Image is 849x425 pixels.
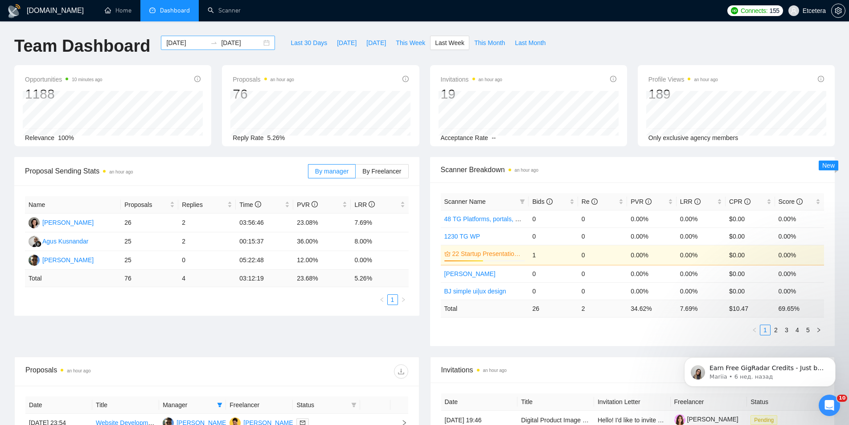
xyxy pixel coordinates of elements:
li: Next Page [813,325,824,335]
td: 25 [121,251,178,270]
td: 0 [529,282,578,300]
th: Freelancer [226,396,293,414]
span: crown [444,251,451,257]
td: 12.00% [293,251,351,270]
span: 100% [58,134,74,141]
li: 1 [760,325,771,335]
span: [DATE] [366,38,386,48]
a: [PERSON_NAME] [674,416,738,423]
div: 19 [441,86,502,103]
td: 0.00% [627,282,676,300]
span: info-circle [255,201,261,207]
span: Pending [751,415,777,425]
td: 03:56:46 [236,214,293,232]
span: left [752,327,757,333]
span: LRR [354,201,375,208]
a: AP[PERSON_NAME] [29,256,94,263]
a: Pending [751,416,781,423]
button: left [377,294,387,305]
a: [PERSON_NAME] [444,270,496,277]
button: setting [831,4,845,18]
a: setting [831,7,845,14]
th: Title [92,396,159,414]
a: 1 [388,295,398,305]
span: right [816,327,821,333]
td: Total [441,300,529,317]
td: 0 [178,251,236,270]
a: 3 [782,325,792,335]
span: info-circle [796,198,803,205]
td: 0 [578,265,627,282]
th: Manager [159,396,226,414]
td: 0.00% [351,251,408,270]
td: 05:22:48 [236,251,293,270]
span: filter [215,398,224,412]
span: Proposals [233,74,294,85]
td: $0.00 [726,265,775,282]
time: an hour ago [67,368,90,373]
span: info-circle [694,198,701,205]
li: 4 [792,325,803,335]
span: This Week [396,38,425,48]
time: an hour ago [479,77,502,82]
span: Last 30 Days [291,38,327,48]
span: Status [296,400,347,410]
span: Relevance [25,134,54,141]
span: filter [518,195,527,208]
td: 0.00% [775,265,824,282]
td: 2 [178,232,236,251]
button: download [394,364,408,379]
td: $0.00 [726,245,775,265]
button: This Month [469,36,510,50]
span: Replies [182,200,226,210]
td: 0.00% [775,227,824,245]
span: By Freelancer [362,168,401,175]
td: 0.00% [677,282,726,300]
span: Last Week [435,38,464,48]
a: 1 [760,325,770,335]
button: right [398,294,409,305]
span: filter [520,199,525,204]
td: 7.69 % [677,300,726,317]
th: Date [25,396,92,414]
td: 1 [529,245,578,265]
td: 0 [578,245,627,265]
a: AKAgus Kusnandar [29,237,89,244]
button: This Week [391,36,430,50]
span: filter [349,398,358,412]
td: $0.00 [726,210,775,227]
div: 1188 [25,86,103,103]
li: 3 [781,325,792,335]
a: homeHome [105,7,131,14]
div: [PERSON_NAME] [42,255,94,265]
span: Proposals [124,200,168,210]
div: Agus Kusnandar [42,236,89,246]
td: 0 [529,265,578,282]
input: End date [221,38,262,48]
input: Start date [166,38,207,48]
td: $0.00 [726,227,775,245]
span: filter [217,402,222,408]
td: 00:15:37 [236,232,293,251]
span: [DATE] [337,38,357,48]
div: 76 [233,86,294,103]
td: 25 [121,232,178,251]
td: 0.00% [677,265,726,282]
span: info-circle [645,198,652,205]
span: 5.26% [267,134,285,141]
div: Proposals [25,364,217,379]
td: 69.65 % [775,300,824,317]
img: logo [7,4,21,18]
a: 22 Startup Presentation ([PERSON_NAME]) [452,249,524,259]
span: info-circle [546,198,553,205]
td: 0 [578,282,627,300]
th: Title [517,393,594,411]
span: info-circle [369,201,375,207]
li: 1 [387,294,398,305]
span: info-circle [591,198,598,205]
td: 34.62 % [627,300,676,317]
time: 10 minutes ago [72,77,102,82]
span: download [394,368,408,375]
span: filter [351,402,357,408]
img: upwork-logo.png [731,7,738,14]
